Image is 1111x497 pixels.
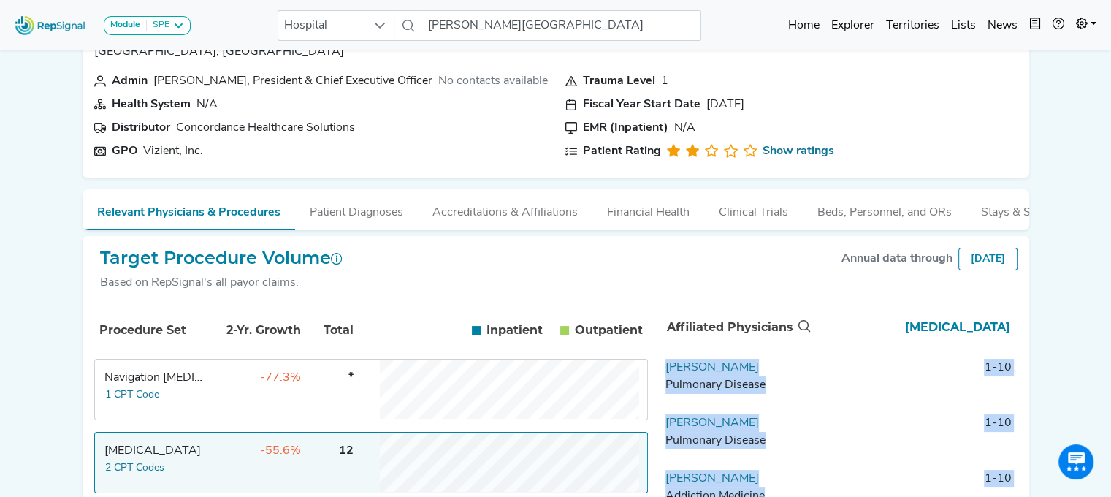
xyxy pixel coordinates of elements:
th: 2-Yr. Growth [208,306,303,355]
button: ModuleSPE [104,16,191,35]
div: Pulmonary Disease [665,376,807,394]
div: N/A [196,96,218,113]
div: 1 [661,72,668,90]
button: Clinical Trials [704,189,803,229]
div: EMR (Inpatient) [583,119,668,137]
td: 1-10 [813,359,1018,403]
div: Concordance Healthcare Solutions [176,119,355,137]
a: [PERSON_NAME] [665,362,759,373]
div: Vizient, Inc. [143,143,203,160]
span: -55.6% [260,445,301,457]
th: Affiliated Physicians [660,303,814,352]
button: Beds, Personnel, and ORs [803,189,966,229]
a: Show ratings [763,143,834,160]
button: Relevant Physicians & Procedures [83,189,295,230]
p: [GEOGRAPHIC_DATA], [GEOGRAPHIC_DATA] [94,43,508,61]
div: Admin [112,72,148,90]
a: News [982,11,1023,40]
span: 12 [339,445,354,457]
a: Lists [945,11,982,40]
a: Territories [880,11,945,40]
div: SPE [147,20,169,31]
a: [PERSON_NAME] [665,473,759,485]
div: Navigation Bronchoscopy [104,369,205,387]
button: 1 CPT Code [104,387,160,403]
div: Melany Gavulic, President & Chief Executive Officer [153,72,432,90]
div: [DATE] [958,248,1018,270]
div: [PERSON_NAME], President & Chief Executive Officer [153,72,432,90]
div: Pulmonary Disease [665,432,807,449]
div: Based on RepSignal's all payor claims. [100,274,343,292]
span: Hospital [278,11,366,40]
div: No contacts available [438,72,548,90]
strong: Module [110,20,140,29]
div: [DATE] [706,96,744,113]
button: Stays & Services [966,189,1082,229]
span: Inpatient [486,322,543,339]
div: Fiscal Year Start Date [583,96,700,113]
span: Outpatient [575,322,643,339]
div: Annual data through [841,250,952,268]
div: Trauma Level [583,72,655,90]
input: Search a hospital [422,10,701,41]
button: Intel Book [1023,11,1047,40]
div: N/A [674,119,695,137]
button: Accreditations & Affiliations [418,189,592,229]
div: GPO [112,143,137,160]
th: Total [305,306,356,355]
div: Patient Rating [583,143,661,160]
a: Home [782,11,825,40]
a: Explorer [825,11,880,40]
td: 1-10 [813,414,1018,458]
div: Distributor [112,119,170,137]
button: Patient Diagnoses [295,189,418,229]
button: 2 CPT Codes [104,460,165,477]
th: Procedure Set [97,306,207,355]
div: Health System [112,96,191,113]
div: Transbronchial Biopsy [104,442,205,460]
h2: Target Procedure Volume [100,248,343,269]
span: -77.3% [260,372,301,384]
button: Financial Health [592,189,704,229]
th: Transbronchial Biopsy [814,303,1017,352]
a: [PERSON_NAME] [665,417,759,429]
